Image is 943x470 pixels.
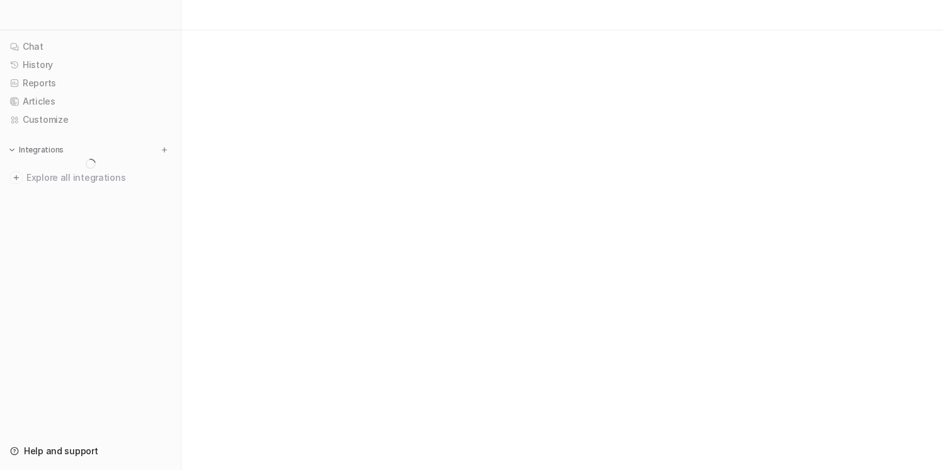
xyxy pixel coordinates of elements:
a: Articles [5,93,176,110]
p: Integrations [19,145,64,155]
a: History [5,56,176,74]
span: Explore all integrations [26,168,171,188]
a: Explore all integrations [5,169,176,186]
img: explore all integrations [10,171,23,184]
button: Integrations [5,144,67,156]
img: expand menu [8,146,16,154]
a: Help and support [5,442,176,460]
a: Chat [5,38,176,55]
a: Customize [5,111,176,129]
a: Reports [5,74,176,92]
img: menu_add.svg [160,146,169,154]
